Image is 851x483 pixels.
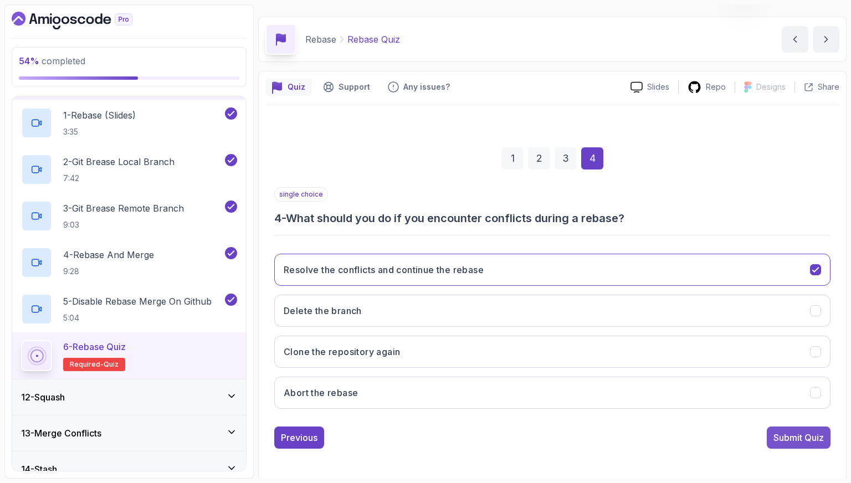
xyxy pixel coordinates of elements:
div: 1 [501,147,524,169]
span: Required- [70,360,104,369]
div: Submit Quiz [773,431,824,444]
div: 4 [581,147,603,169]
p: Quiz [288,81,305,93]
button: next content [813,26,839,53]
button: 4-Rebase And Merge9:28 [21,247,237,278]
button: Clone the repository again [274,336,831,368]
div: Previous [281,431,317,444]
button: Share [794,81,839,93]
span: 54 % [19,55,39,66]
button: Abort the rebase [274,377,831,409]
button: Feedback button [381,78,457,96]
h3: Clone the repository again [284,345,400,358]
p: Share [818,81,839,93]
a: Repo [679,80,735,94]
div: 2 [528,147,550,169]
button: Delete the branch [274,295,831,327]
p: single choice [274,187,328,202]
h3: Resolve the conflicts and continue the rebase [284,263,484,276]
p: Designs [756,81,786,93]
span: completed [19,55,85,66]
button: 3-Git Brease Remote Branch9:03 [21,201,237,232]
p: 9:03 [63,219,184,230]
button: quiz button [265,78,312,96]
button: Resolve the conflicts and continue the rebase [274,254,831,286]
h3: 14 - Stash [21,463,57,476]
h3: 13 - Merge Conflicts [21,427,101,440]
button: 5-Disable Rebase Merge On Github5:04 [21,294,237,325]
button: Submit Quiz [767,427,831,449]
p: Rebase Quiz [347,33,400,46]
p: Any issues? [403,81,450,93]
p: Repo [706,81,726,93]
button: Support button [316,78,377,96]
p: 7:42 [63,173,175,184]
span: quiz [104,360,119,369]
button: previous content [782,26,808,53]
p: 5:04 [63,312,212,323]
div: 3 [555,147,577,169]
p: Rebase [305,33,336,46]
button: 6-Rebase QuizRequired-quiz [21,340,237,371]
button: 1-Rebase (Slides)3:35 [21,107,237,138]
p: 4 - Rebase And Merge [63,248,154,261]
h3: Abort the rebase [284,386,358,399]
p: Support [339,81,370,93]
button: Previous [274,427,324,449]
p: 5 - Disable Rebase Merge On Github [63,295,212,308]
button: 2-Git Brease Local Branch7:42 [21,154,237,185]
h3: Delete the branch [284,304,362,317]
h3: 12 - Squash [21,390,65,404]
p: 3:35 [63,126,136,137]
h3: 4 - What should you do if you encounter conflicts during a rebase? [274,210,831,226]
p: 9:28 [63,266,154,277]
p: 6 - Rebase Quiz [63,340,126,353]
p: Slides [647,81,669,93]
button: 12-Squash [12,379,246,415]
p: 2 - Git Brease Local Branch [63,155,175,168]
button: 13-Merge Conflicts [12,415,246,451]
a: Slides [622,81,678,93]
p: 1 - Rebase (Slides) [63,109,136,122]
a: Dashboard [12,12,158,29]
p: 3 - Git Brease Remote Branch [63,202,184,215]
